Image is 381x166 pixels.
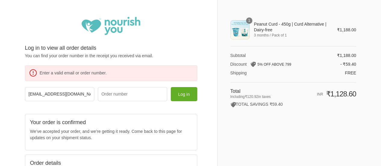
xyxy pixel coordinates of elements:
[230,70,247,75] span: Shipping
[230,94,302,99] span: Including in taxes
[337,27,356,32] span: ₹1,188.00
[98,87,167,101] input: Order number
[40,70,188,76] p: Enter a valid email or order number.
[254,33,329,38] span: 3 months / Pack of 1
[254,21,329,32] span: Peanut Curd - 450g | Curd Alternative | Dairy-free
[230,102,268,107] span: TOTAL SAVINGS
[82,17,140,35] img: Nourish You
[30,128,192,141] p: We’ve accepted your order, and we’re getting it ready. Come back to this page for updates on your...
[25,45,197,52] h2: Log in to view all order details
[230,89,241,94] span: Total
[258,62,291,67] span: 5% OFF ABOVE 799
[246,17,252,24] span: 1
[337,53,356,58] span: ₹1,188.00
[230,53,302,58] th: Subtotal
[245,95,258,99] span: ₹120.92
[270,102,283,107] span: ₹59.40
[317,92,323,96] span: INR
[230,62,247,67] span: Discount
[171,87,197,101] button: Log in
[345,70,356,75] span: Free
[25,87,94,101] input: Email
[326,90,356,98] span: ₹1,128.60
[340,62,356,67] span: - ₹59.40
[30,119,192,126] h2: Your order is confirmed
[230,20,250,39] img: Peanut Curd - 450g | Curd Alternative | Dairy-free - 3 months / Pack of 1
[25,53,197,59] p: You can find your order number in the receipt you received via email.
